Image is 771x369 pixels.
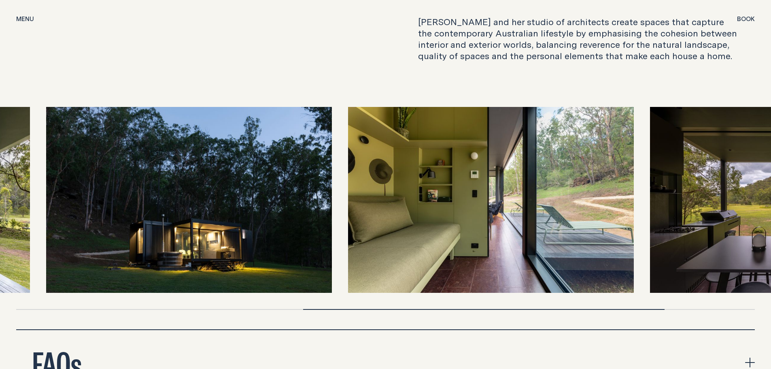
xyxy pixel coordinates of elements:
span: Book [737,16,755,22]
span: Menu [16,16,34,22]
button: show booking tray [737,15,755,24]
p: [PERSON_NAME] and her studio of architects create spaces that capture the contemporary Australian... [418,16,739,62]
button: show menu [16,15,34,24]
